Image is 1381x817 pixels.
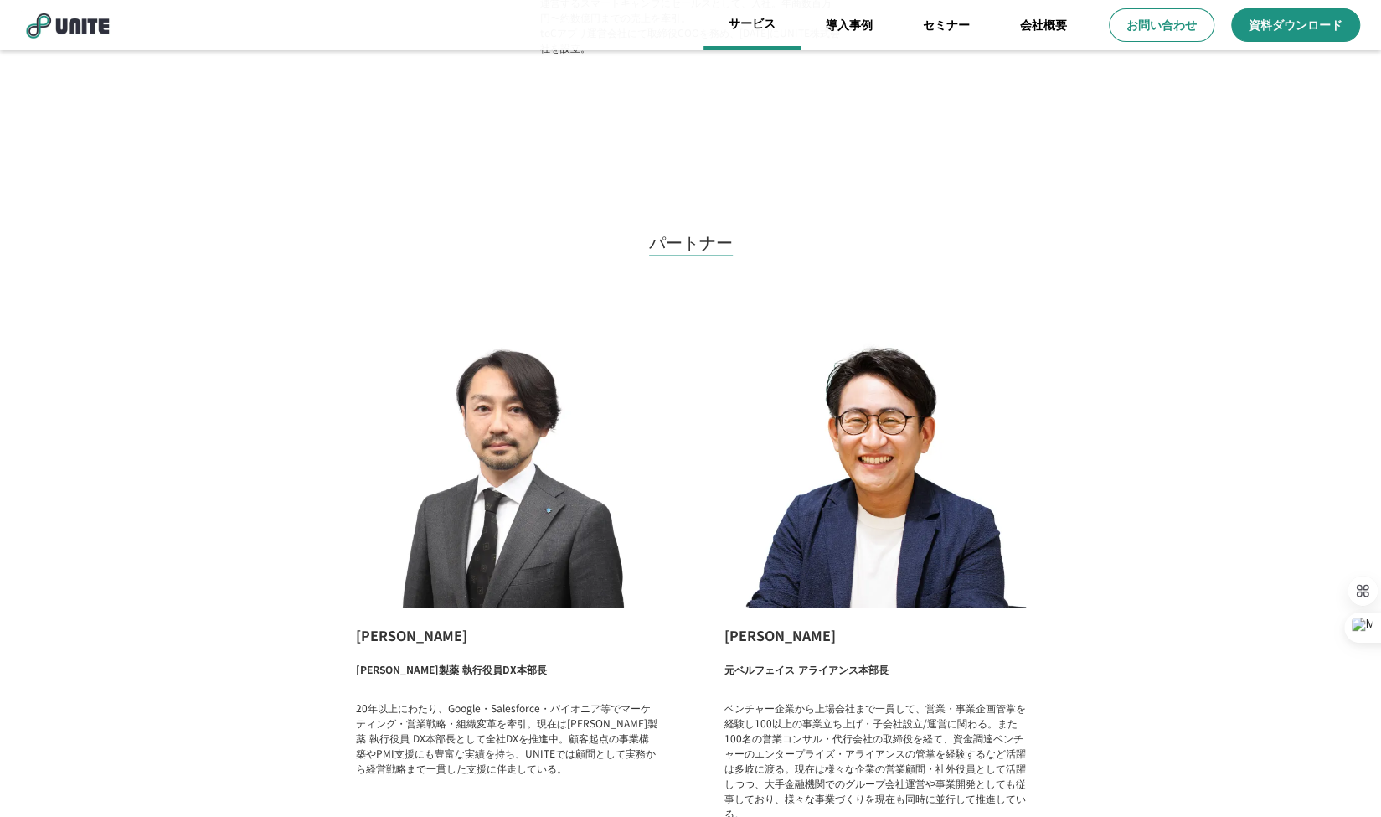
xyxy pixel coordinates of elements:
h2: パートナー [649,230,733,256]
p: [PERSON_NAME] [724,624,1026,644]
p: [PERSON_NAME] [356,624,657,644]
a: 資料ダウンロード [1231,8,1360,42]
p: お問い合わせ [1126,17,1197,34]
div: チャットウィジェット [1080,602,1381,817]
iframe: Chat Widget [1080,602,1381,817]
p: 資料ダウンロード [1249,17,1342,34]
p: 元ベルフェイス アライアンス本部長 [724,661,889,683]
a: お問い合わせ [1109,8,1214,42]
p: 20年以上にわたり、Google・Salesforce・パイオニア等でマーケティング・営業戦略・組織変革を牽引。現在は[PERSON_NAME]製薬 執行役員 DX本部長として全社DXを推進中。... [356,700,657,775]
p: [PERSON_NAME]製薬 執行役員DX本部長 [356,661,547,683]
